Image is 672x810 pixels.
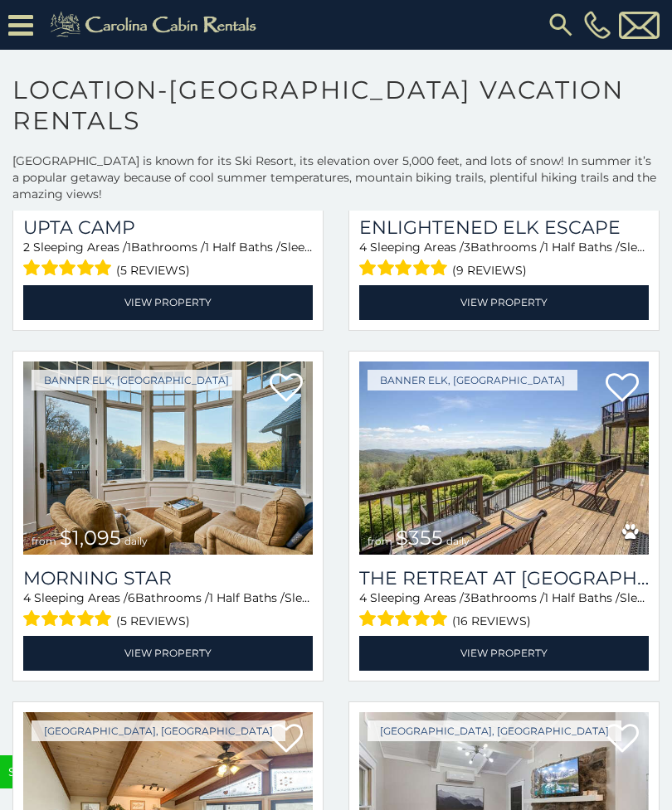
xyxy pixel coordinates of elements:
[270,371,303,406] a: Add to favorites
[270,722,303,757] a: Add to favorites
[127,240,131,255] span: 1
[60,526,121,550] span: $1,095
[23,240,30,255] span: 2
[23,239,313,281] div: Sleeping Areas / Bathrooms / Sleeps:
[23,361,313,555] img: Morning Star
[23,636,313,670] a: View Property
[359,285,649,319] a: View Property
[359,590,367,605] span: 4
[544,590,620,605] span: 1 Half Baths /
[359,361,649,555] a: The Retreat at Mountain Meadows from $355 daily
[116,259,190,281] span: (5 reviews)
[124,535,148,547] span: daily
[359,239,649,281] div: Sleeping Areas / Bathrooms / Sleeps:
[452,610,531,632] span: (16 reviews)
[23,361,313,555] a: Morning Star from $1,095 daily
[128,590,135,605] span: 6
[23,590,31,605] span: 4
[446,535,470,547] span: daily
[359,361,649,555] img: The Retreat at Mountain Meadows
[464,590,470,605] span: 3
[359,567,649,589] a: The Retreat at [GEOGRAPHIC_DATA][PERSON_NAME]
[544,240,620,255] span: 1 Half Baths /
[396,526,443,550] span: $355
[546,10,576,40] img: search-regular.svg
[359,636,649,670] a: View Property
[359,567,649,589] h3: The Retreat at Mountain Meadows
[359,216,649,239] a: Enlightened Elk Escape
[606,371,639,406] a: Add to favorites
[452,259,527,281] span: (9 reviews)
[116,610,190,632] span: (5 reviews)
[209,590,285,605] span: 1 Half Baths /
[205,240,280,255] span: 1 Half Baths /
[580,11,615,39] a: [PHONE_NUMBER]
[41,8,270,41] img: Khaki-logo.png
[32,535,56,547] span: from
[23,567,313,589] a: Morning Star
[368,370,577,390] a: Banner Elk, [GEOGRAPHIC_DATA]
[606,722,639,757] a: Add to favorites
[32,720,285,741] a: [GEOGRAPHIC_DATA], [GEOGRAPHIC_DATA]
[23,285,313,319] a: View Property
[368,535,392,547] span: from
[23,216,313,239] a: Upta Camp
[32,370,241,390] a: Banner Elk, [GEOGRAPHIC_DATA]
[464,240,470,255] span: 3
[368,720,621,741] a: [GEOGRAPHIC_DATA], [GEOGRAPHIC_DATA]
[359,589,649,632] div: Sleeping Areas / Bathrooms / Sleeps:
[359,240,367,255] span: 4
[23,589,313,632] div: Sleeping Areas / Bathrooms / Sleeps:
